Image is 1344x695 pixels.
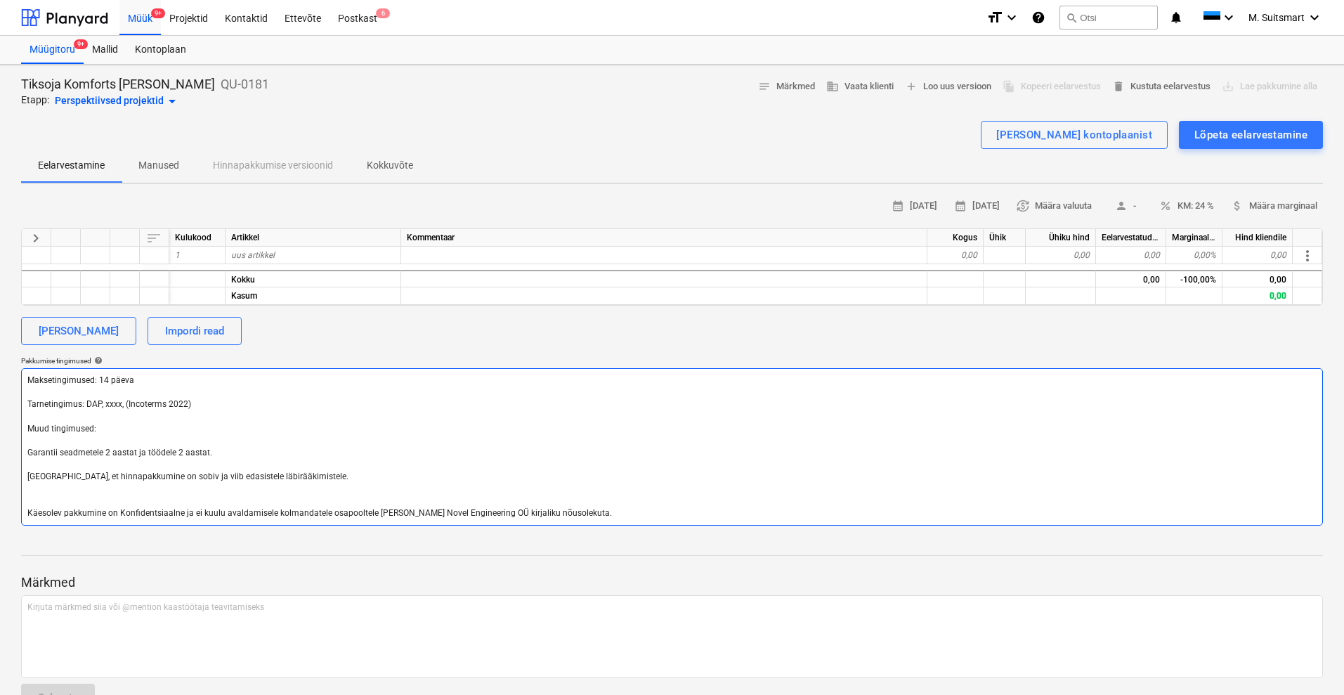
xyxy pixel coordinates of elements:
[996,126,1152,144] div: [PERSON_NAME] kontoplaanist
[226,270,401,287] div: Kokku
[21,93,49,110] p: Etapp:
[927,229,984,247] div: Kogus
[376,8,390,18] span: 6
[821,76,899,98] button: Vaata klienti
[1225,195,1323,217] button: Määra marginaal
[1248,12,1305,23] span: M. Suitsmart
[1306,9,1323,26] i: keyboard_arrow_down
[1222,270,1293,287] div: 0,00
[175,250,180,260] span: 1
[1096,229,1166,247] div: Eelarvestatud maksumus
[148,317,242,345] button: Impordi read
[1031,9,1045,26] i: Abikeskus
[21,76,215,93] p: Tiksoja Komforts [PERSON_NAME]
[1194,126,1307,144] div: Lõpeta eelarvestamine
[151,8,165,18] span: 9+
[1017,200,1029,212] span: currency_exchange
[1299,247,1316,264] span: Rohkem toiminguid
[231,250,275,260] span: uus artikkel
[401,229,927,247] div: Kommentaar
[1096,247,1166,264] div: 0,00
[905,79,991,95] span: Loo uus versioon
[27,230,44,247] span: Laienda kõiki kategooriaid
[226,229,401,247] div: Artikkel
[126,36,195,64] a: Kontoplaan
[986,9,1003,26] i: format_size
[1026,229,1096,247] div: Ühiku hind
[1066,12,1077,23] span: search
[221,76,269,93] p: QU-0181
[892,198,937,214] span: [DATE]
[954,200,967,212] span: calendar_month
[1026,247,1096,264] div: 0,00
[752,76,821,98] button: Märkmed
[1231,200,1244,212] span: attach_money
[1231,198,1317,214] span: Määra marginaal
[21,368,1323,526] textarea: Maksetingimused: 14 päeva Tarnetingimus: DAP, xxxx, (Incoterms 2022) Muud tingimused: Garantii se...
[1003,9,1020,26] i: keyboard_arrow_down
[1179,121,1323,149] button: Lõpeta eelarvestamine
[226,287,401,305] div: Kasum
[74,39,88,49] span: 9+
[21,36,84,64] div: Müügitoru
[905,80,918,93] span: add
[948,195,1005,217] button: [DATE]
[1109,198,1142,214] span: -
[758,79,815,95] span: Märkmed
[1115,200,1128,212] span: person
[21,36,84,64] a: Müügitoru9+
[55,93,181,110] div: Perspektiivsed projektid
[1096,270,1166,287] div: 0,00
[1222,229,1293,247] div: Hind kliendile
[1166,247,1222,264] div: 0,00%
[169,229,226,247] div: Kulukood
[758,80,771,93] span: notes
[954,198,1000,214] span: [DATE]
[984,229,1026,247] div: Ühik
[1112,80,1125,93] span: delete
[1107,76,1216,98] button: Kustuta eelarvestus
[1159,198,1214,214] span: KM: 24 %
[138,158,179,173] p: Manused
[1112,79,1211,95] span: Kustuta eelarvestus
[1220,9,1237,26] i: keyboard_arrow_down
[892,200,904,212] span: calendar_month
[981,121,1168,149] button: [PERSON_NAME] kontoplaanist
[1222,247,1293,264] div: 0,00
[21,356,1323,365] div: Pakkumise tingimused
[164,93,181,110] span: arrow_drop_down
[1059,6,1158,30] button: Otsi
[91,356,103,365] span: help
[1017,198,1092,214] span: Määra valuuta
[1166,270,1222,287] div: -100,00%
[1154,195,1220,217] button: KM: 24 %
[21,317,136,345] button: [PERSON_NAME]
[1011,195,1097,217] button: Määra valuuta
[1159,200,1172,212] span: percent
[38,158,105,173] p: Eelarvestamine
[1222,287,1293,305] div: 0,00
[1166,229,1222,247] div: Marginaal, %
[886,195,943,217] button: [DATE]
[826,79,894,95] span: Vaata klienti
[39,322,119,340] div: [PERSON_NAME]
[1169,9,1183,26] i: notifications
[1103,195,1148,217] button: -
[84,36,126,64] a: Mallid
[367,158,413,173] p: Kokkuvõte
[826,80,839,93] span: business
[165,322,224,340] div: Impordi read
[927,247,984,264] div: 0,00
[21,574,1323,591] p: Märkmed
[899,76,997,98] button: Loo uus versioon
